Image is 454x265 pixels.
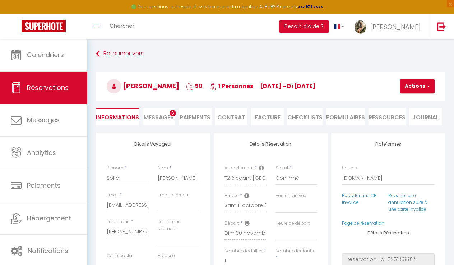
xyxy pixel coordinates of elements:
[355,20,366,34] img: ...
[275,192,306,199] label: Heure d'arrivée
[279,20,329,33] button: Besoin d'aide ?
[28,246,68,255] span: Notifications
[158,252,175,259] label: Adresse
[144,113,174,122] span: Messages
[27,50,64,59] span: Calendriers
[275,248,314,255] label: Nombre d'enfants
[27,181,61,190] span: Paiements
[110,22,134,29] span: Chercher
[224,142,317,147] h4: Détails Réservation
[107,81,179,90] span: [PERSON_NAME]
[342,142,435,147] h4: Plateformes
[370,22,421,31] span: [PERSON_NAME]
[27,115,60,124] span: Messages
[275,165,288,172] label: Statut
[186,82,203,90] span: 50
[107,219,130,225] label: Téléphone
[251,108,284,125] li: Facture
[326,108,365,125] li: FORMULAIRES
[342,192,377,205] a: Reporter une CB invalide
[224,248,263,255] label: Nombre d'adultes
[369,108,406,125] li: Ressources
[388,192,427,212] a: Reporter une annulation suite à une carte invalide
[179,108,212,125] li: Paiements
[158,165,168,172] label: Nom
[96,47,445,60] a: Retourner vers
[104,14,140,39] a: Chercher
[342,220,384,226] a: Page de réservation
[298,4,323,10] a: >>> ICI <<<<
[215,108,248,125] li: Contrat
[342,165,357,172] label: Source
[275,220,310,227] label: Heure de départ
[107,165,124,172] label: Prénom
[287,108,323,125] li: CHECKLISTS
[27,83,69,92] span: Réservations
[209,82,253,90] span: 1 Personnes
[22,20,66,32] img: Super Booking
[260,82,316,90] span: [DATE] - di [DATE]
[437,22,446,31] img: logout
[96,108,139,125] li: Informations
[349,14,430,39] a: ... [PERSON_NAME]
[27,214,71,223] span: Hébergement
[158,192,190,198] label: Email alternatif
[224,220,239,227] label: Départ
[400,79,435,93] button: Actions
[342,230,435,236] h4: Détails Réservation
[224,165,254,172] label: Appartement
[27,148,56,157] span: Analytics
[158,219,199,232] label: Téléphone alternatif
[224,192,239,199] label: Arrivée
[107,252,133,259] label: Code postal
[170,110,176,116] span: 6
[409,108,442,125] li: Journal
[107,192,119,198] label: Email
[107,142,199,147] h4: Détails Voyageur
